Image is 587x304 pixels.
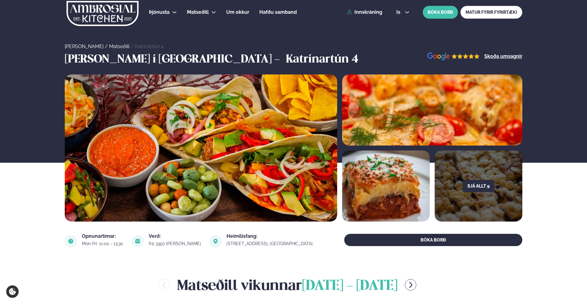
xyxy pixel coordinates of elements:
[149,241,202,246] div: frá 3350 [PERSON_NAME]
[149,9,170,16] a: Þjónusta
[149,234,202,239] div: Verð:
[82,241,124,246] div: Mon-Fri: 11:00 - 13:30
[177,275,398,295] h2: Matseðill vikunnar
[65,52,283,67] h3: [PERSON_NAME] í [GEOGRAPHIC_DATA] -
[484,54,522,59] a: Skoða umsagnir
[227,240,314,247] a: link
[427,52,480,61] img: image alt
[226,9,249,16] a: Um okkur
[187,9,209,16] a: Matseðill
[149,9,170,15] span: Þjónusta
[66,1,139,26] img: logo
[460,6,522,19] a: MATUR FYRIR FYRIRTÆKI
[65,235,77,247] img: image alt
[342,74,522,146] img: image alt
[396,10,402,15] span: is
[405,279,416,291] button: menu-btn-right
[227,234,314,239] div: Heimilisfang:
[259,9,297,15] span: Hafðu samband
[209,235,222,247] img: image alt
[65,74,337,222] img: image alt
[423,6,458,19] button: BÓKA BORÐ
[135,44,164,49] a: Katrínartún 4
[132,235,144,247] img: image alt
[286,52,358,67] h3: Katrínartún 4
[259,9,297,16] a: Hafðu samband
[344,234,522,246] button: BÓKA BORÐ
[105,44,109,49] span: /
[109,44,129,49] a: Matseðill
[65,44,104,49] a: [PERSON_NAME]
[391,10,414,15] button: is
[6,285,19,298] a: Cookie settings
[131,44,135,49] span: /
[158,279,170,291] button: menu-btn-left
[187,9,209,15] span: Matseðill
[226,9,249,15] span: Um okkur
[347,9,382,15] a: Innskráning
[463,180,494,192] button: Sjá allt 9
[82,234,124,239] div: Opnunartímar:
[302,279,398,293] span: [DATE] - [DATE]
[342,150,430,222] img: image alt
